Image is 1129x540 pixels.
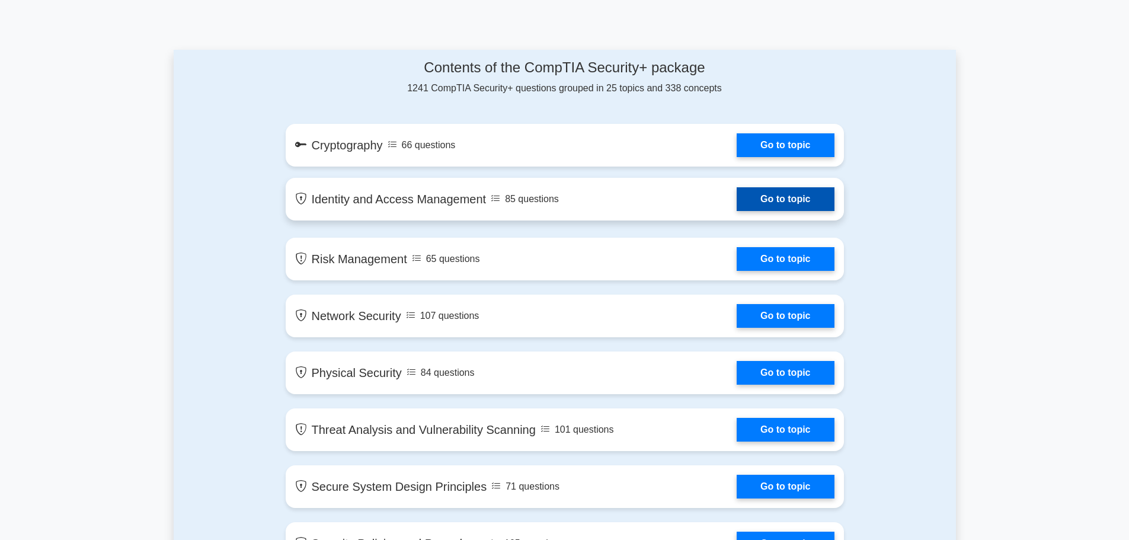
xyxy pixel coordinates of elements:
a: Go to topic [737,247,834,271]
a: Go to topic [737,304,834,328]
a: Go to topic [737,475,834,499]
a: Go to topic [737,418,834,442]
a: Go to topic [737,133,834,157]
div: 1241 CompTIA Security+ questions grouped in 25 topics and 338 concepts [286,59,844,95]
a: Go to topic [737,187,834,211]
h4: Contents of the CompTIA Security+ package [286,59,844,76]
a: Go to topic [737,361,834,385]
